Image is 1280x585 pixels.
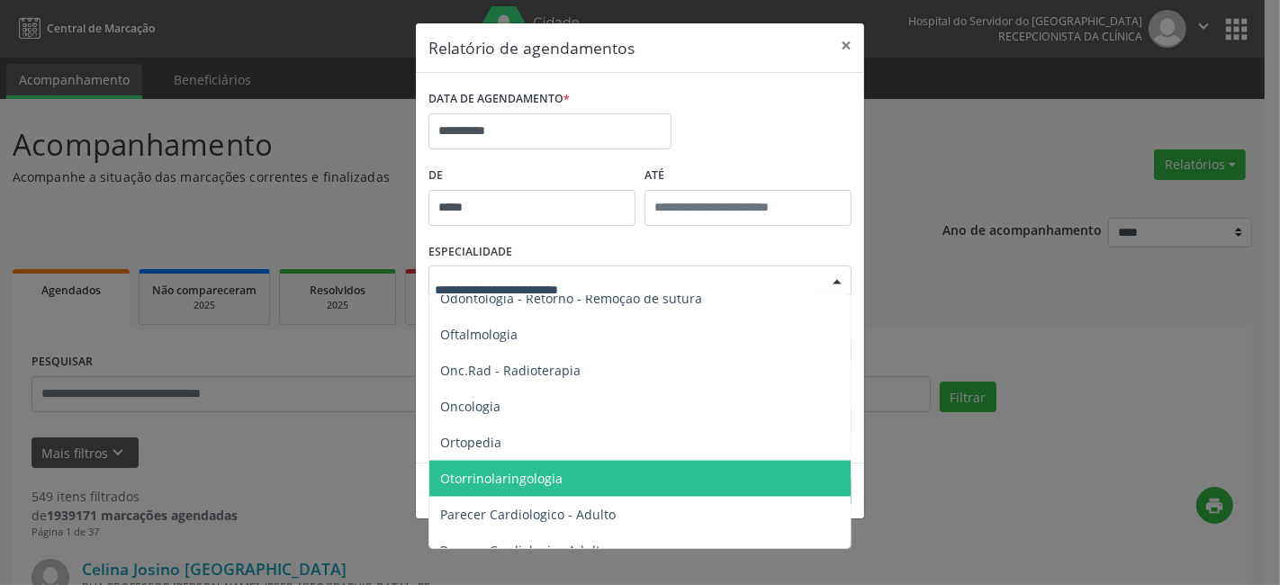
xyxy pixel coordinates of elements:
label: ATÉ [645,162,852,190]
span: Ortopedia [440,434,501,451]
span: Onc.Rad - Radioterapia [440,362,581,379]
button: Close [828,23,864,67]
h5: Relatório de agendamentos [428,36,635,59]
span: Otorrinolaringologia [440,470,563,487]
span: Parecer Cardiologico - Adulto [440,506,616,523]
span: Oncologia [440,398,500,415]
label: DATA DE AGENDAMENTO [428,85,570,113]
span: Oftalmologia [440,326,518,343]
label: De [428,162,635,190]
label: ESPECIALIDADE [428,238,512,266]
span: Parecer Cardiologico Adulto [440,542,608,559]
span: Odontologia - Retorno - Remoção de sutura [440,290,702,307]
